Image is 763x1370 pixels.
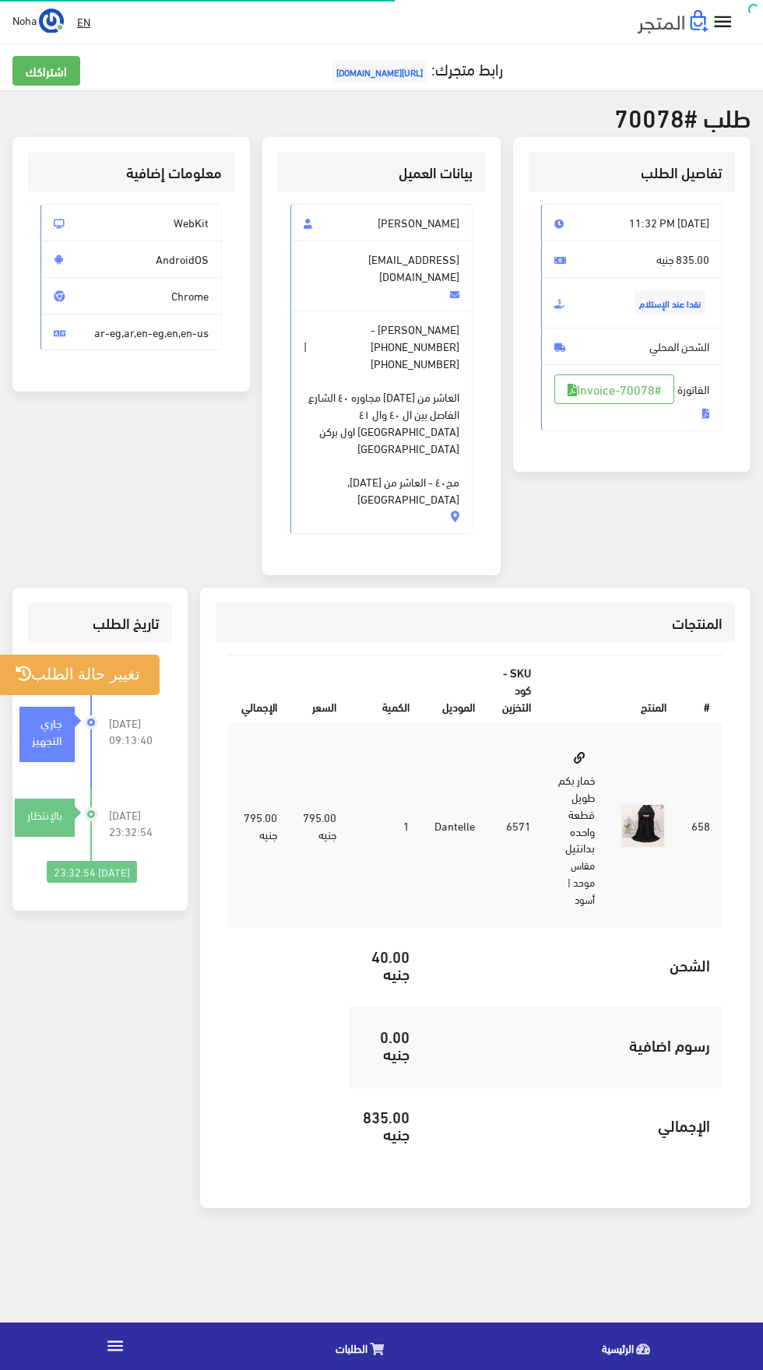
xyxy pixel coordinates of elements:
[228,724,290,927] td: 795.00 جنيه
[12,56,80,86] a: اشتراكك
[361,1027,410,1062] h5: 0.00 جنيه
[543,724,607,927] td: خمار بكم طويل قطعة واحده بدانتيل
[434,956,710,973] h5: الشحن
[290,311,472,534] span: [PERSON_NAME] - |
[422,656,487,724] th: الموديل
[109,806,160,841] span: [DATE] 23:32:54
[71,8,97,36] a: EN
[543,656,678,724] th: المنتج
[635,291,705,314] span: نقدا عند الإستلام
[361,947,410,982] h5: 40.00 جنيه
[497,1326,763,1366] a: الرئيسية
[77,12,90,31] u: EN
[487,656,543,724] th: SKU - كود التخزين
[541,241,723,278] span: 835.00 جنيه
[361,1108,410,1142] h5: 835.00 جنيه
[304,372,459,508] span: العاشر من [DATE] مجاوره ٤٠ الشارع الفاصل بين ال ٤٠ وال ٤١ [GEOGRAPHIC_DATA] اول بركن [GEOGRAPHIC_...
[15,806,75,824] div: بالإنتظار
[679,656,723,724] th: #
[109,715,160,749] span: [DATE] 09:13:40
[40,241,222,278] span: AndroidOS
[290,204,472,241] span: [PERSON_NAME]
[332,60,427,83] span: [URL][DOMAIN_NAME]
[371,355,459,372] span: [PHONE_NUMBER]
[336,1338,367,1358] span: الطلبات
[40,314,222,351] span: ar-eg,ar,en-eg,en,en-us
[230,1326,497,1366] a: الطلبات
[349,656,422,724] th: الكمية
[422,724,487,927] td: Dantelle
[32,714,62,748] strong: جاري التجهيز
[290,724,349,927] td: 795.00 جنيه
[290,165,472,180] h3: بيانات العميل
[39,9,64,33] img: ...
[541,328,723,365] span: الشحن المحلي
[228,616,723,631] h3: المنتجات
[434,1116,710,1133] h5: اﻹجمالي
[565,873,595,908] small: | أسود
[541,165,723,180] h3: تفاصيل الطلب
[638,10,708,33] img: .
[40,616,160,631] h3: تاريخ الطلب
[290,241,472,311] span: [EMAIL_ADDRESS][DOMAIN_NAME]
[40,165,222,180] h3: معلومات إضافية
[12,10,37,30] span: Noha
[290,656,349,724] th: السعر
[328,54,503,83] a: رابط متجرك:[URL][DOMAIN_NAME]
[105,1336,125,1356] i: 
[371,338,459,355] span: [PHONE_NUMBER]
[487,724,543,927] td: 6571
[602,1338,634,1358] span: الرئيسية
[679,724,723,927] td: 658
[571,855,595,891] small: مقاس موحد
[40,204,222,241] span: WebKit
[228,656,290,724] th: اﻹجمالي
[12,103,751,130] h2: طلب #70078
[712,11,734,33] i: 
[434,1036,710,1053] h5: رسوم اضافية
[40,277,222,314] span: Chrome
[541,204,723,241] span: [DATE] 11:32 PM
[349,724,422,927] td: 1
[554,374,674,404] a: #Invoice-70078
[541,364,723,431] span: الفاتورة
[12,8,64,33] a: ... Noha
[47,861,137,883] div: [DATE] 23:32:54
